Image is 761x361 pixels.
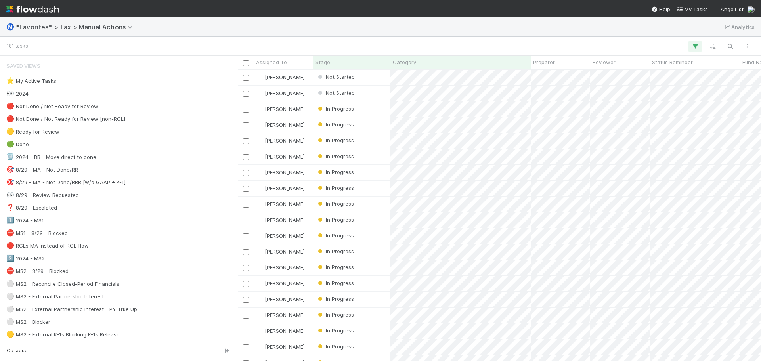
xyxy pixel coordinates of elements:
div: In Progress [316,279,354,287]
span: Collapse [7,347,28,354]
img: avatar_cfa6ccaa-c7d9-46b3-b608-2ec56ecf97ad.png [257,201,264,207]
span: In Progress [316,216,354,223]
div: [PERSON_NAME] [257,295,305,303]
span: 🎯 [6,166,14,173]
span: Not Started [316,90,355,96]
div: In Progress [316,184,354,192]
input: Toggle Row Selected [243,202,249,208]
div: Not Done / Not Ready for Review [6,101,98,111]
span: ⚪ [6,306,14,312]
span: Category [393,58,416,66]
div: Not Started [316,89,355,97]
div: 2024 - MS1 [6,216,44,225]
span: My Tasks [677,6,708,12]
input: Toggle Row Selected [243,186,249,192]
span: Reviewer [593,58,616,66]
img: avatar_d45d11ee-0024-4901-936f-9df0a9cc3b4e.png [257,312,264,318]
div: [PERSON_NAME] [257,105,305,113]
small: 181 tasks [6,42,28,50]
span: In Progress [316,327,354,334]
span: Preparer [533,58,555,66]
div: [PERSON_NAME] [257,264,305,271]
span: [PERSON_NAME] [265,296,305,302]
span: [PERSON_NAME] [265,106,305,112]
div: MS2 - External K-1s Blocking K-1s Release [6,330,120,340]
input: Toggle Row Selected [243,233,249,239]
input: Toggle Row Selected [243,249,249,255]
img: avatar_cfa6ccaa-c7d9-46b3-b608-2ec56ecf97ad.png [257,74,264,80]
span: 👀 [6,191,14,198]
span: 🎯 [6,179,14,185]
span: [PERSON_NAME] [265,312,305,318]
span: Saved Views [6,58,40,74]
div: [PERSON_NAME] [257,248,305,256]
img: avatar_e41e7ae5-e7d9-4d8d-9f56-31b0d7a2f4fd.png [257,217,264,223]
img: avatar_e41e7ae5-e7d9-4d8d-9f56-31b0d7a2f4fd.png [257,248,264,255]
span: 🔴 [6,242,14,249]
span: [PERSON_NAME] [265,169,305,176]
span: ⚪ [6,318,14,325]
span: Ⓜ️ [6,23,14,30]
input: Toggle Row Selected [243,154,249,160]
span: [PERSON_NAME] [265,90,305,96]
div: In Progress [316,105,354,113]
div: [PERSON_NAME] [257,216,305,224]
span: ⚪ [6,280,14,287]
span: Assigned To [256,58,287,66]
div: MS1 - 8/29 - Blocked [6,228,68,238]
input: Toggle Row Selected [243,265,249,271]
div: RGLs MA instead of RGL flow [6,241,89,251]
span: In Progress [316,232,354,239]
span: 🟡 [6,128,14,135]
div: 2024 - BR - Move direct to done [6,152,96,162]
img: avatar_e41e7ae5-e7d9-4d8d-9f56-31b0d7a2f4fd.png [257,296,264,302]
img: avatar_e41e7ae5-e7d9-4d8d-9f56-31b0d7a2f4fd.png [257,344,264,350]
span: 👀 [6,90,14,97]
input: Toggle Row Selected [243,344,249,350]
div: In Progress [316,295,354,303]
div: In Progress [316,342,354,350]
span: In Progress [316,137,354,143]
span: ⚪ [6,293,14,300]
input: Toggle Row Selected [243,91,249,97]
span: [PERSON_NAME] [265,344,305,350]
div: MS2 - External Partnership Interest [6,292,104,302]
div: [PERSON_NAME] [257,121,305,129]
span: AngelList [721,6,744,12]
span: In Progress [316,105,354,112]
div: In Progress [316,152,354,160]
div: [PERSON_NAME] [257,327,305,335]
div: Ready for Review [6,127,59,137]
input: Toggle Row Selected [243,329,249,334]
span: In Progress [316,296,354,302]
img: avatar_e41e7ae5-e7d9-4d8d-9f56-31b0d7a2f4fd.png [257,264,264,271]
span: In Progress [316,201,354,207]
span: In Progress [316,264,354,270]
div: In Progress [316,168,354,176]
span: In Progress [316,121,354,128]
div: 2024 [6,89,29,99]
span: [PERSON_NAME] [265,153,305,160]
div: 8/29 - Escalated [6,203,57,213]
span: 🟡 [6,331,14,338]
div: In Progress [316,311,354,319]
input: Toggle All Rows Selected [243,60,249,66]
input: Toggle Row Selected [243,122,249,128]
div: MS2 - Reconcile Closed-Period Financials [6,279,119,289]
span: [PERSON_NAME] [265,138,305,144]
span: 🔴 [6,115,14,122]
div: In Progress [316,200,354,208]
span: [PERSON_NAME] [265,74,305,80]
div: [PERSON_NAME] [257,200,305,208]
div: [PERSON_NAME] [257,232,305,240]
img: avatar_e41e7ae5-e7d9-4d8d-9f56-31b0d7a2f4fd.png [257,280,264,287]
img: avatar_e41e7ae5-e7d9-4d8d-9f56-31b0d7a2f4fd.png [257,138,264,144]
input: Toggle Row Selected [243,138,249,144]
span: ⛔ [6,229,14,236]
div: MS2 - Blocker [6,317,50,327]
div: In Progress [316,216,354,223]
div: 2024 - MS2 [6,254,45,264]
img: avatar_cfa6ccaa-c7d9-46b3-b608-2ec56ecf97ad.png [257,169,264,176]
div: [PERSON_NAME] [257,279,305,287]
